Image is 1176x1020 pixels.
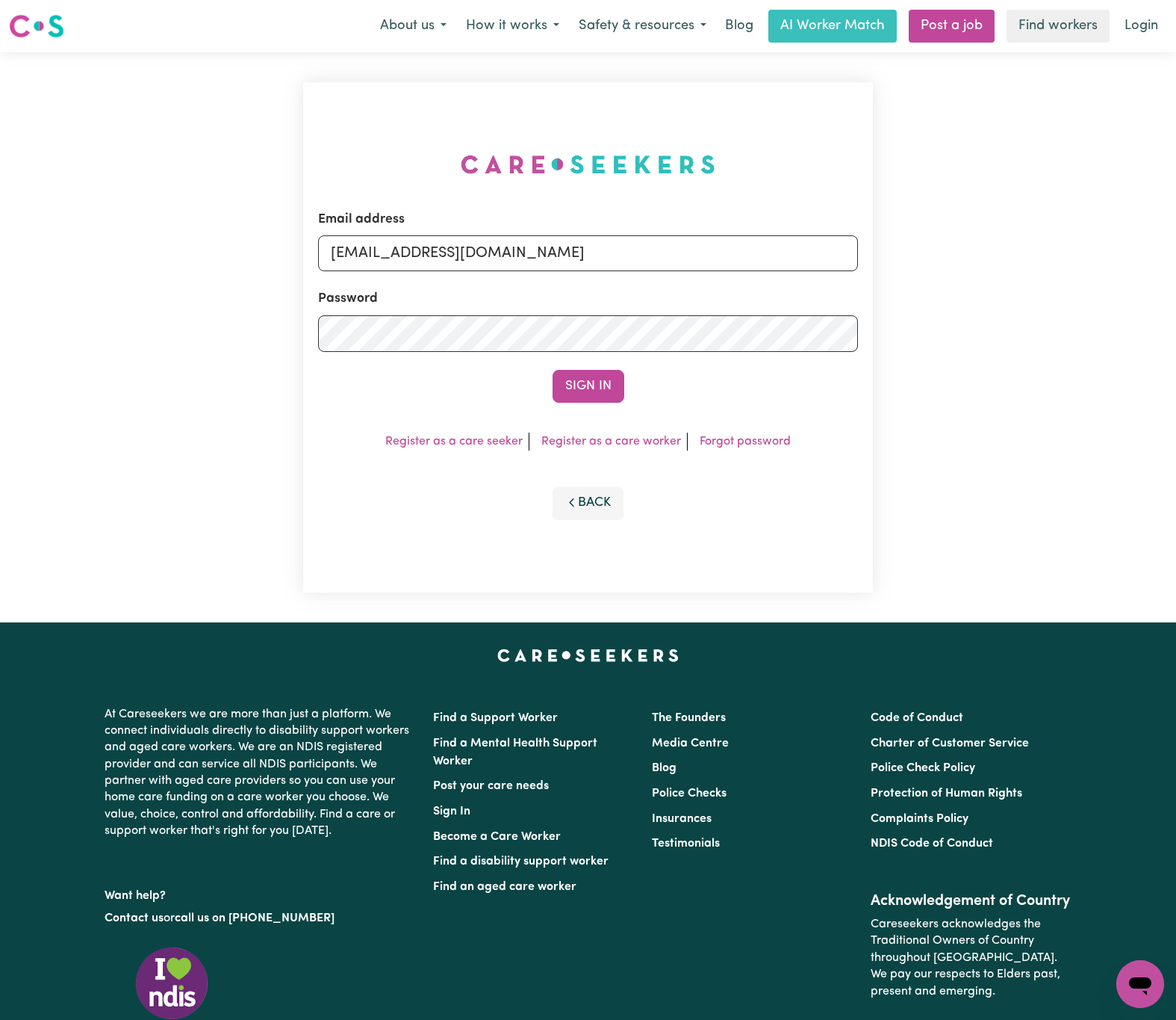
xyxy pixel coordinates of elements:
[569,10,716,42] button: Safety & resources
[652,712,726,724] a: The Founders
[768,10,897,43] a: AI Worker Match
[433,780,549,792] a: Post your care needs
[105,904,415,933] p: or
[497,649,679,661] a: Careseekers home page
[9,13,64,40] img: Careseekers logo
[909,10,995,43] a: Post a job
[433,881,576,893] a: Find an aged care worker
[652,813,712,825] a: Insurances
[716,10,762,43] a: Blog
[433,831,561,843] a: Become a Care Worker
[652,788,727,800] a: Police Checks
[553,486,624,519] button: Back
[700,436,791,448] a: Forgot password
[871,738,1029,749] a: Charter of Customer Service
[871,762,975,774] a: Police Check Policy
[1116,960,1164,1008] iframe: Button to launch messaging window
[9,9,64,43] a: Careseekers logo
[433,738,597,767] a: Find a Mental Health Support Worker
[456,10,569,42] button: How it works
[652,738,729,749] a: Media Centre
[433,856,609,868] a: Find a disability support worker
[871,838,993,850] a: NDIS Code of Conduct
[105,912,164,924] a: Contact us
[652,762,676,774] a: Blog
[871,813,968,825] a: Complaints Policy
[1116,10,1167,43] a: Login
[385,436,523,448] a: Register as a care seeker
[1007,10,1110,43] a: Find workers
[105,700,415,846] p: At Careseekers we are more than just a platform. We connect individuals directly to disability su...
[318,235,859,271] input: Email address
[433,712,558,724] a: Find a Support Worker
[553,370,624,403] button: Sign In
[541,436,681,448] a: Register as a care worker
[652,838,720,850] a: Testimonials
[871,788,1022,800] a: Protection of Human Rights
[871,892,1071,910] h2: Acknowledgement of Country
[318,289,378,309] label: Password
[871,910,1071,1006] p: Careseekers acknowledges the Traditional Owners of Country throughout [GEOGRAPHIC_DATA]. We pay o...
[175,912,335,924] a: call us on [PHONE_NUMBER]
[433,806,470,817] a: Sign In
[105,882,415,904] p: Want help?
[318,210,405,229] label: Email address
[871,712,963,724] a: Code of Conduct
[370,10,456,42] button: About us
